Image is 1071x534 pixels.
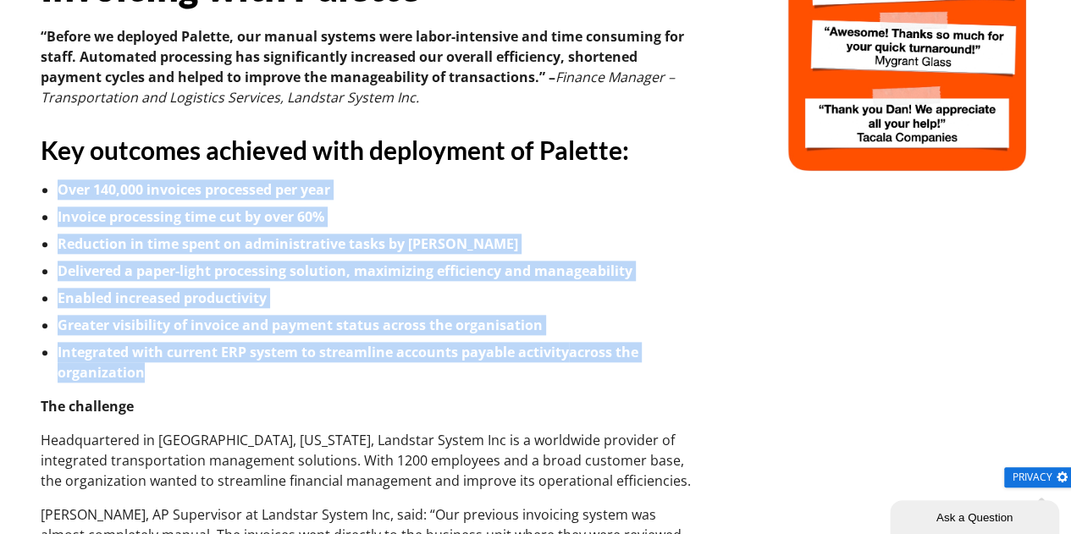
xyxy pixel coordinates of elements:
strong: The challenge [41,397,134,416]
strong: Integrated with current ERP system to streamline accounts payable activity [58,343,569,361]
strong: Key outcomes achieved with deployment of Palette: [41,135,629,165]
strong: Delivered a paper-light processing solution, maximizing efficiency and manageability [58,261,632,280]
strong: “Before we deployed Palette, our manual systems were labor-intensive and time consuming for staff... [41,27,684,86]
strong: Over 140,000 invoices processed per year [58,180,330,199]
iframe: chat widget [890,497,1063,534]
strong: Reduction in time spent on administrative tasks by [PERSON_NAME] [58,234,518,253]
img: gear.png [1055,470,1069,484]
em: Finance Manager – Transportation and Logistics Services, Landstar System Inc. [41,68,675,107]
strong: Greater visibility of invoice and payment status across the organisation [58,316,543,334]
p: Headquartered in [GEOGRAPHIC_DATA], [US_STATE], Landstar System Inc is a worldwide provider of in... [41,430,701,491]
span: Privacy [1013,472,1052,482]
strong: across the organization [58,343,638,382]
strong: Enabled increased productivity [58,289,267,307]
strong: Invoice processing time cut by over 60% [58,207,324,226]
